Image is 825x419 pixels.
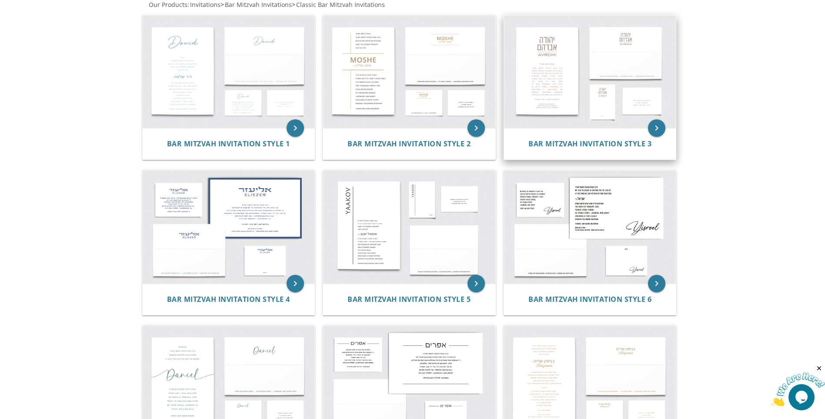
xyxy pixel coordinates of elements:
span: Bar Mitzvah Invitations [225,0,292,9]
a: Invitations [189,0,220,9]
span: > [292,0,385,9]
a: Bar Mitzvah Invitation Style 4 [167,295,290,304]
a: Bar Mitzvah Invitation Style 1 [167,140,290,148]
a: keyboard_arrow_right [287,275,304,292]
img: Bar Mitzvah Invitation Style 4 [143,170,315,284]
span: Bar Mitzvah Invitation Style 2 [347,139,471,149]
a: Bar Mitzvah Invitations [224,0,292,9]
span: Bar Mitzvah Invitation Style 6 [528,294,651,304]
img: Bar Mitzvah Invitation Style 2 [323,15,495,128]
img: Bar Mitzvah Invitation Style 6 [504,170,676,284]
span: Bar Mitzvah Invitation Style 1 [167,139,290,149]
a: keyboard_arrow_right [468,119,485,137]
a: keyboard_arrow_right [287,119,304,137]
a: Bar Mitzvah Invitation Style 3 [528,140,651,148]
img: Bar Mitzvah Invitation Style 1 [143,15,315,128]
span: Classic Bar Mitzvah Invitations [296,0,385,9]
a: Bar Mitzvah Invitation Style 2 [347,140,471,148]
span: Invitations [190,0,220,9]
a: Classic Bar Mitzvah Invitations [295,0,385,9]
img: Bar Mitzvah Invitation Style 3 [504,15,676,128]
div: : [141,0,413,9]
span: Bar Mitzvah Invitation Style 4 [167,294,290,304]
a: Bar Mitzvah Invitation Style 6 [528,295,651,304]
a: keyboard_arrow_right [648,119,665,137]
a: keyboard_arrow_right [648,275,665,292]
iframe: chat widget [771,365,825,406]
span: Bar Mitzvah Invitation Style 5 [347,294,471,304]
span: > [220,0,292,9]
a: keyboard_arrow_right [468,275,485,292]
img: Bar Mitzvah Invitation Style 5 [323,170,495,284]
a: Bar Mitzvah Invitation Style 5 [347,295,471,304]
a: Our Products [148,0,187,9]
span: Bar Mitzvah Invitation Style 3 [528,139,651,149]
